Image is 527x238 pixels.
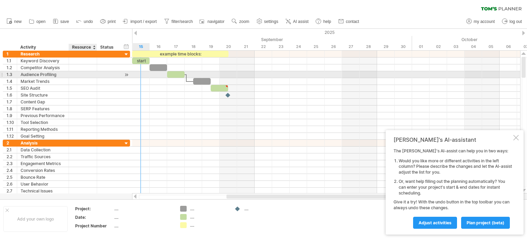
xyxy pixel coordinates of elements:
div: [PERSON_NAME]'s AI-assistant [394,136,512,143]
a: my account [465,17,497,26]
div: Wednesday, 17 September 2025 [167,43,185,50]
span: import / export [130,19,157,24]
div: Friday, 26 September 2025 [325,43,342,50]
span: navigator [208,19,224,24]
a: save [51,17,71,26]
div: Monday, 22 September 2025 [255,43,272,50]
a: undo [74,17,95,26]
div: .... [114,214,172,220]
span: settings [264,19,278,24]
div: Reporting Methods [21,126,65,133]
div: Traffic Sources [21,153,65,160]
div: Site Structure [21,92,65,98]
div: Technical Issues [21,188,65,194]
div: Data Collection [21,147,65,153]
div: Project Number [75,223,113,229]
div: Bounce Rate [21,174,65,180]
li: Would you like more or different activities in the left column? Please describe the changes and l... [399,158,512,175]
div: Activity [20,44,65,51]
div: 1.10 [7,119,17,126]
div: SEO Audit [21,85,65,91]
div: 1.8 [7,105,17,112]
span: print [108,19,116,24]
div: Research [21,51,65,57]
div: Resource [72,44,93,51]
div: 2.4 [7,167,17,174]
div: start [132,58,150,64]
div: 2.7 [7,188,17,194]
div: Keyword Discovery [21,58,65,64]
div: Tuesday, 30 September 2025 [395,43,412,50]
div: Status [100,44,115,51]
div: Tuesday, 23 September 2025 [272,43,290,50]
div: Saturday, 27 September 2025 [342,43,360,50]
div: 2 [7,140,17,146]
a: help [314,17,333,26]
span: log out [510,19,522,24]
div: 1.5 [7,85,17,91]
a: filter/search [162,17,195,26]
div: Saturday, 4 October 2025 [465,43,482,50]
div: 2.3 [7,160,17,167]
div: .... [114,206,172,212]
div: .... [190,214,227,220]
span: contact [346,19,359,24]
span: AI assist [293,19,308,24]
div: example time blocks: [132,51,229,57]
div: 2.2 [7,153,17,160]
div: Sunday, 21 September 2025 [237,43,255,50]
div: Previous Performance [21,112,65,119]
div: 2.1 [7,147,17,153]
div: 2.6 [7,181,17,187]
div: 1.12 [7,133,17,139]
div: Thursday, 25 September 2025 [307,43,325,50]
a: open [27,17,48,26]
div: Project: [75,206,113,212]
span: open [36,19,46,24]
div: .... [190,222,227,228]
div: SERP Features [21,105,65,112]
div: 1.4 [7,78,17,85]
div: Tool Selection [21,119,65,126]
div: 2.5 [7,174,17,180]
div: 1.3 [7,71,17,78]
div: Conversion Rates [21,167,65,174]
div: 1 [7,51,17,57]
div: The [PERSON_NAME]'s AI-assist can help you in two ways: Give it a try! With the undo button in th... [394,148,512,228]
div: Content Gap [21,99,65,105]
a: settings [255,17,280,26]
div: 1.11 [7,126,17,133]
div: 1.7 [7,99,17,105]
a: AI assist [284,17,311,26]
div: Analysis [21,140,65,146]
span: save [60,19,69,24]
a: Adjust activities [413,217,457,229]
div: Monday, 15 September 2025 [132,43,150,50]
span: plan project (beta) [467,220,504,225]
div: Friday, 19 September 2025 [202,43,220,50]
div: User Behavior [21,181,65,187]
div: Goal Setting [21,133,65,139]
div: Thursday, 2 October 2025 [430,43,447,50]
span: new [14,19,22,24]
a: new [5,17,24,26]
div: Friday, 3 October 2025 [447,43,465,50]
div: Saturday, 20 September 2025 [220,43,237,50]
a: import / export [121,17,159,26]
span: zoom [239,19,249,24]
div: .... [244,206,282,212]
div: Audience Profiling [21,71,65,78]
span: filter/search [172,19,193,24]
div: Sunday, 5 October 2025 [482,43,500,50]
span: undo [84,19,93,24]
div: Monday, 29 September 2025 [377,43,395,50]
a: print [98,17,118,26]
span: my account [474,19,495,24]
div: .... [190,206,227,212]
div: 1.6 [7,92,17,98]
a: navigator [198,17,226,26]
a: zoom [230,17,251,26]
div: Tuesday, 16 September 2025 [150,43,167,50]
div: Engagement Metrics [21,160,65,167]
a: contact [337,17,361,26]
